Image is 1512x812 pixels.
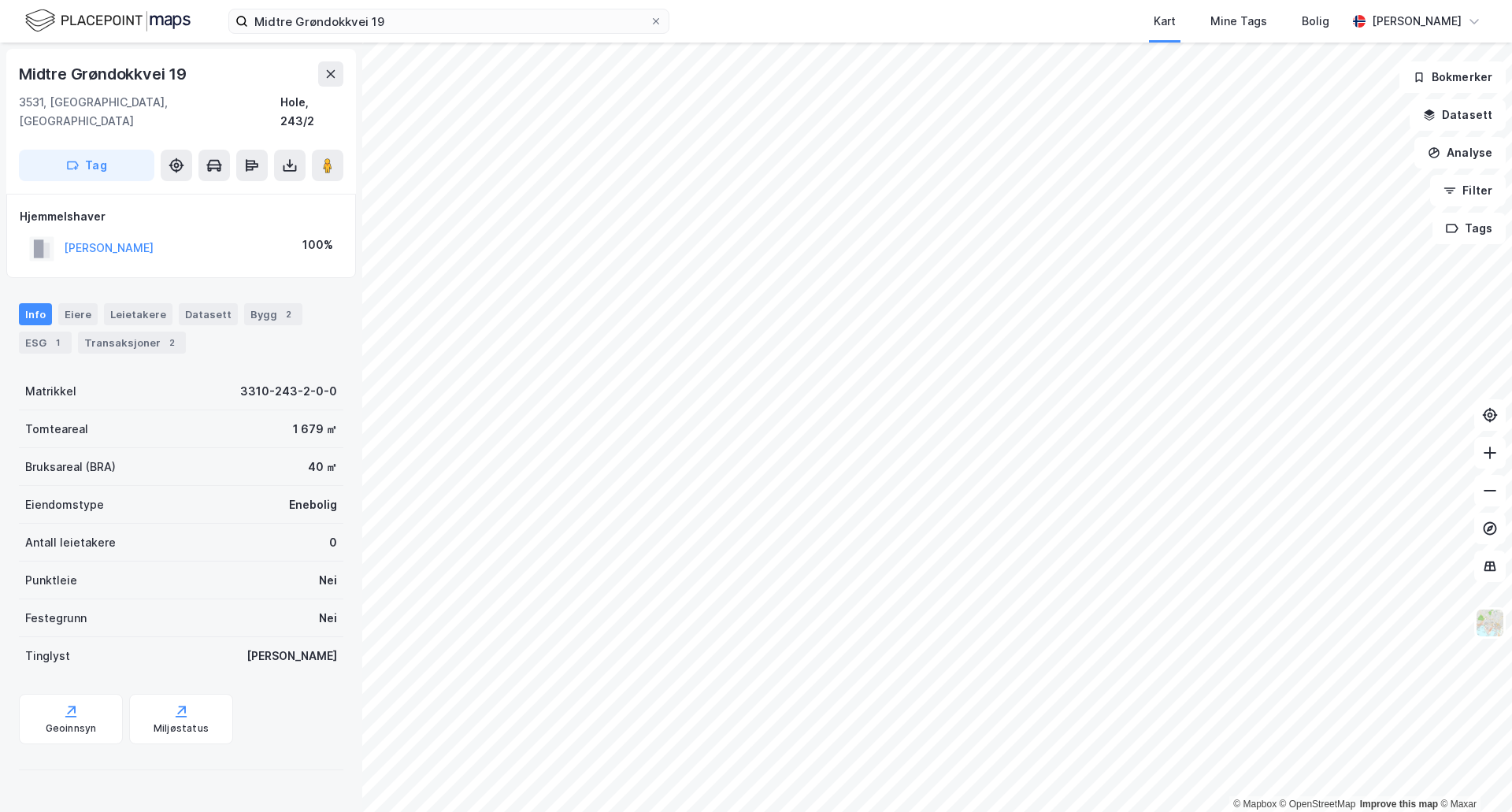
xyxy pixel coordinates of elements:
[19,150,154,181] button: Tag
[25,495,104,514] div: Eiendomstype
[1432,213,1506,244] button: Tags
[19,332,72,354] div: ESG
[164,335,180,350] div: 2
[280,306,296,322] div: 2
[25,533,116,552] div: Antall leietakere
[1233,799,1277,810] a: Mapbox
[104,303,172,325] div: Leietakere
[25,7,191,35] img: logo.f888ab2527a4732fd821a326f86c7f29.svg
[19,61,190,87] div: Midtre Grøndokkvei 19
[25,458,116,476] div: Bruksareal (BRA)
[25,609,87,628] div: Festegrunn
[1414,137,1506,169] button: Analyse
[248,9,650,33] input: Søk på adresse, matrikkel, gårdeiere, leietakere eller personer
[19,93,280,131] div: 3531, [GEOGRAPHIC_DATA], [GEOGRAPHIC_DATA]
[1475,608,1505,638] img: Z
[1410,99,1506,131] button: Datasett
[1430,175,1506,206] button: Filter
[319,571,337,590] div: Nei
[179,303,238,325] div: Datasett
[25,647,70,666] div: Tinglyst
[78,332,186,354] div: Transaksjoner
[240,382,337,401] div: 3310-243-2-0-0
[25,420,88,439] div: Tomteareal
[25,382,76,401] div: Matrikkel
[244,303,302,325] div: Bygg
[20,207,343,226] div: Hjemmelshaver
[1360,799,1438,810] a: Improve this map
[1302,12,1329,31] div: Bolig
[319,609,337,628] div: Nei
[302,235,333,254] div: 100%
[280,93,343,131] div: Hole, 243/2
[50,335,65,350] div: 1
[25,571,77,590] div: Punktleie
[1433,736,1512,812] iframe: Chat Widget
[58,303,98,325] div: Eiere
[19,303,52,325] div: Info
[308,458,337,476] div: 40 ㎡
[329,533,337,552] div: 0
[1399,61,1506,93] button: Bokmerker
[246,647,337,666] div: [PERSON_NAME]
[289,495,337,514] div: Enebolig
[1210,12,1267,31] div: Mine Tags
[154,722,209,735] div: Miljøstatus
[1154,12,1176,31] div: Kart
[293,420,337,439] div: 1 679 ㎡
[1280,799,1356,810] a: OpenStreetMap
[1372,12,1462,31] div: [PERSON_NAME]
[46,722,97,735] div: Geoinnsyn
[1433,736,1512,812] div: Kontrollprogram for chat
